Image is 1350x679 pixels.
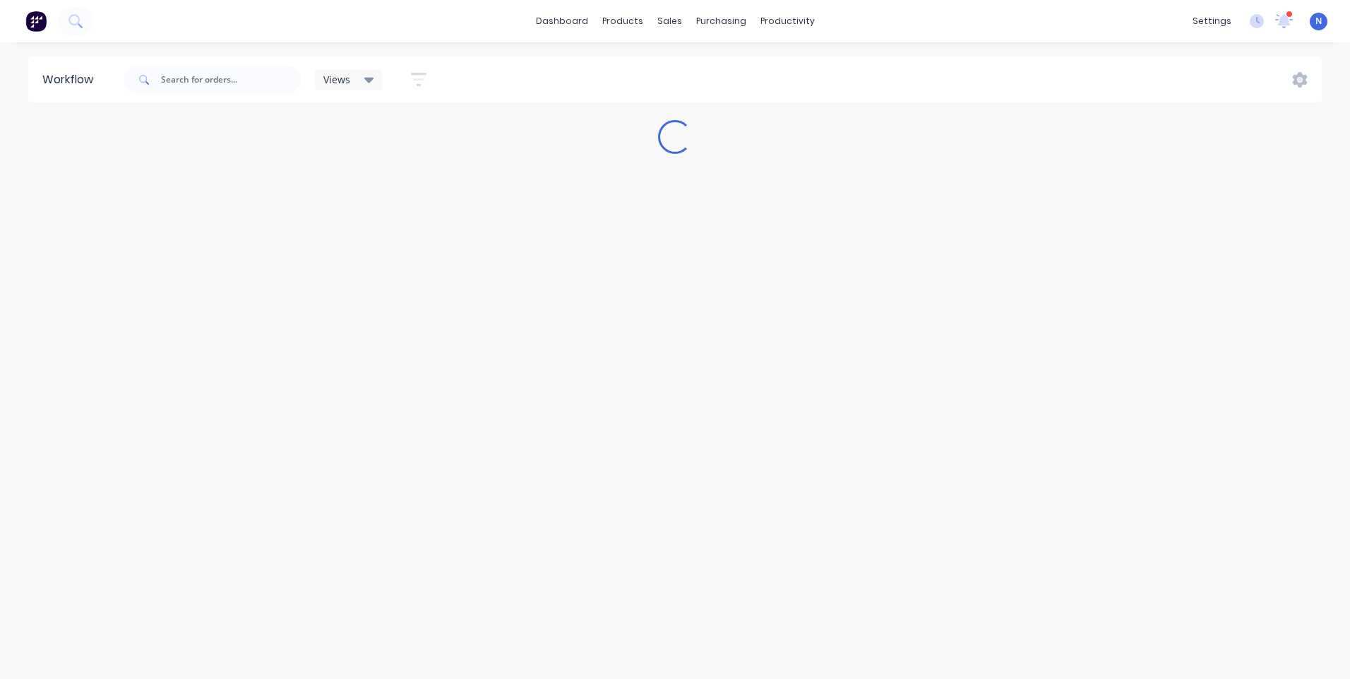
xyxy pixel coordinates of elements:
img: Factory [25,11,47,32]
div: Workflow [42,71,100,88]
a: dashboard [529,11,595,32]
input: Search for orders... [161,66,301,94]
div: products [595,11,650,32]
div: productivity [753,11,822,32]
div: purchasing [689,11,753,32]
div: settings [1185,11,1238,32]
span: N [1315,15,1322,28]
span: Views [323,72,350,87]
div: sales [650,11,689,32]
